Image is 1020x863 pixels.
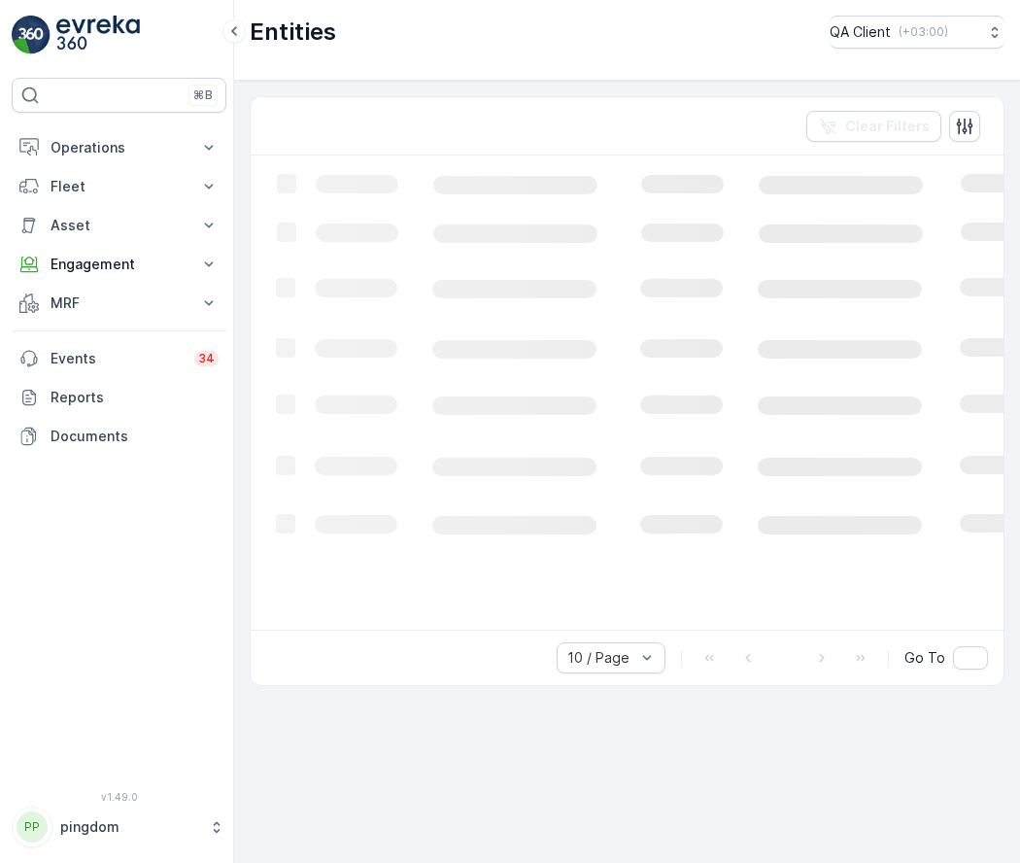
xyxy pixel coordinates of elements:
button: Engagement [12,245,226,284]
a: Documents [12,417,226,456]
p: Clear Filters [845,117,930,136]
button: Asset [12,206,226,245]
button: QA Client(+03:00) [830,16,1004,49]
img: logo_light-DOdMpM7g.png [56,16,140,54]
a: Events34 [12,339,226,378]
p: Operations [51,138,187,157]
p: Fleet [51,177,187,196]
button: Clear Filters [806,111,941,142]
button: Fleet [12,167,226,206]
p: Engagement [51,255,187,274]
p: 34 [198,351,215,366]
p: ⌘B [193,87,213,103]
img: logo [12,16,51,54]
p: Events [51,349,183,368]
button: MRF [12,284,226,323]
p: ( +03:00 ) [899,24,948,40]
span: v 1.49.0 [12,791,226,803]
a: Reports [12,378,226,417]
p: Reports [51,388,219,407]
p: Entities [250,17,336,48]
span: Go To [904,648,945,668]
div: PP [17,811,48,843]
p: pingdom [60,817,199,837]
p: Asset [51,216,187,235]
button: PPpingdom [12,807,226,847]
p: QA Client [830,22,891,42]
p: MRF [51,293,187,313]
button: Operations [12,128,226,167]
p: Documents [51,427,219,446]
